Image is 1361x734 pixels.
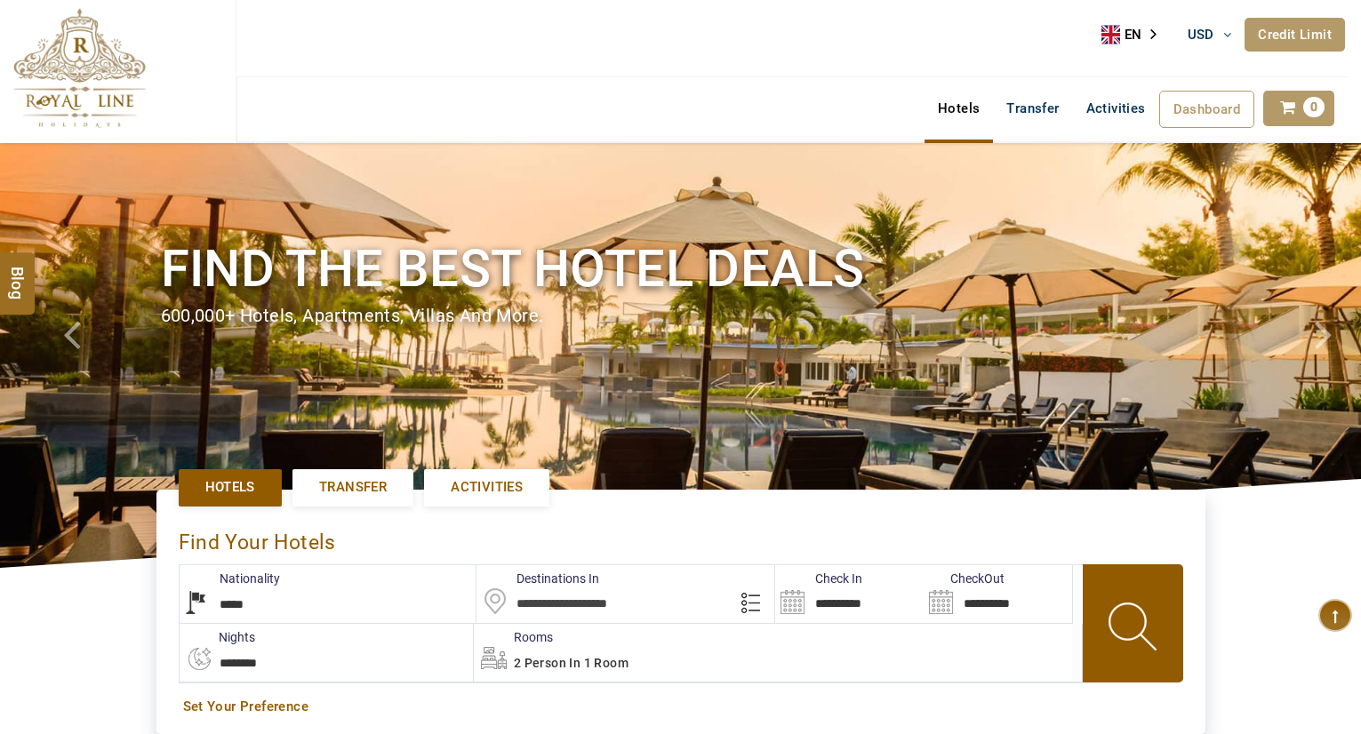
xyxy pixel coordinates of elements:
h1: Find the best hotel deals [161,235,1201,302]
label: Nationality [180,570,280,587]
span: Dashboard [1173,101,1241,117]
input: Search [775,565,924,623]
div: 600,000+ hotels, apartments, villas and more. [161,303,1201,329]
span: 2 Person in 1 Room [514,656,628,670]
a: Hotels [179,469,282,506]
span: Activities [451,478,523,497]
img: The Royal Line Holidays [13,8,146,128]
a: Credit Limit [1245,18,1345,52]
label: Check In [775,570,862,587]
label: Destinations In [476,570,599,587]
div: Language [1101,21,1169,48]
a: Set Your Preference [183,698,1179,716]
label: CheckOut [924,570,1005,587]
span: Transfer [319,478,387,497]
aside: Language selected: English [1101,21,1169,48]
span: USD [1188,27,1214,43]
a: Transfer [292,469,413,506]
a: EN [1101,21,1169,48]
a: Activities [1073,91,1159,126]
label: Rooms [474,628,553,646]
a: 0 [1263,91,1334,126]
label: nights [179,628,255,646]
input: Search [924,565,1072,623]
a: Hotels [925,91,993,126]
a: Transfer [993,91,1072,126]
span: Hotels [205,478,255,497]
span: 0 [1303,97,1325,117]
a: Activities [424,469,549,506]
div: Find Your Hotels [179,512,1183,564]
